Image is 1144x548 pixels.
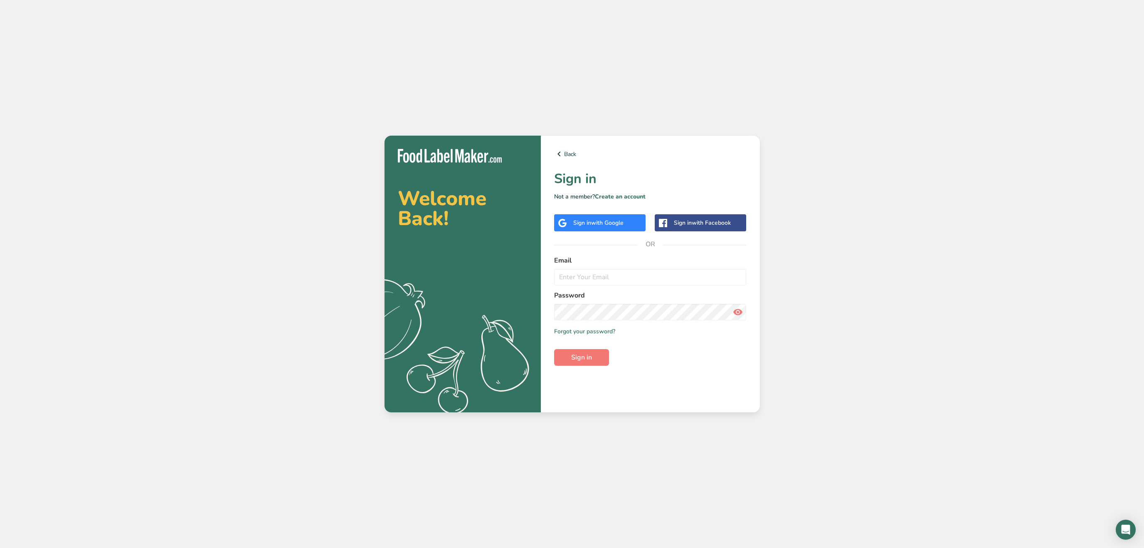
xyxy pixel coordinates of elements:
[554,149,747,159] a: Back
[554,269,747,285] input: Enter Your Email
[398,188,528,228] h2: Welcome Back!
[638,232,663,257] span: OR
[554,327,615,336] a: Forgot your password?
[1116,520,1136,540] div: Open Intercom Messenger
[571,352,592,362] span: Sign in
[554,192,747,201] p: Not a member?
[674,218,731,227] div: Sign in
[591,219,624,227] span: with Google
[692,219,731,227] span: with Facebook
[554,349,609,366] button: Sign in
[554,169,747,189] h1: Sign in
[554,290,747,300] label: Password
[573,218,624,227] div: Sign in
[398,149,502,163] img: Food Label Maker
[554,255,747,265] label: Email
[595,193,646,201] a: Create an account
